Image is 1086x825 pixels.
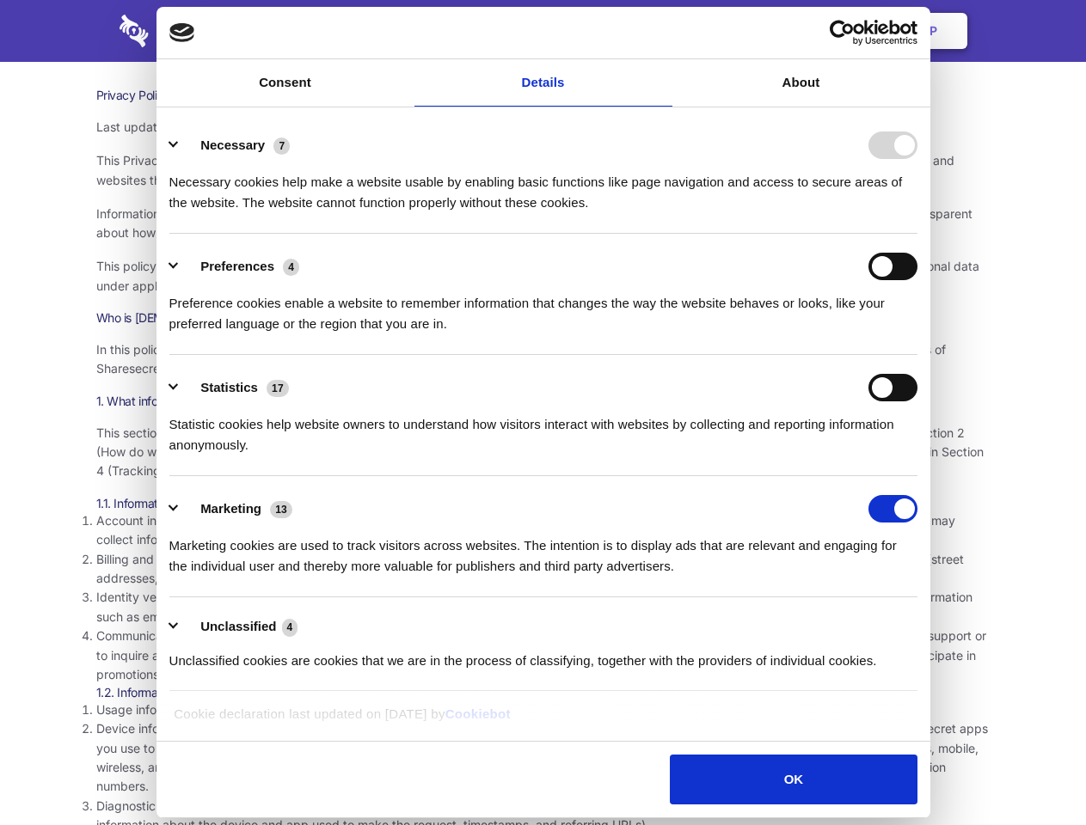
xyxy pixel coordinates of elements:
[169,280,917,334] div: Preference cookies enable a website to remember information that changes the way the website beha...
[697,4,776,58] a: Contact
[169,638,917,671] div: Unclassified cookies are cookies that we are in the process of classifying, together with the pro...
[169,253,310,280] button: Preferences (4)
[120,15,267,47] img: logo-wordmark-white-trans-d4663122ce5f474addd5e946df7df03e33cb6a1c49d2221995e7729f52c070b2.svg
[156,59,414,107] a: Consent
[169,374,300,401] button: Statistics (17)
[414,59,672,107] a: Details
[445,706,511,721] a: Cookiebot
[96,153,954,186] span: This Privacy Policy describes how we process and handle data provided to Sharesecret in connectio...
[267,380,289,397] span: 17
[96,590,972,623] span: Identity verification information. Some services require you to verify your identity as part of c...
[670,755,917,804] button: OK
[96,206,972,240] span: Information security and privacy are at the heart of what Sharesecret values and promotes as a co...
[96,118,991,137] p: Last updated: [DATE]
[200,137,265,152] label: Necessary
[200,259,274,273] label: Preferences
[96,88,991,103] h1: Privacy Policy
[96,310,268,325] span: Who is [DEMOGRAPHIC_DATA]?
[273,137,290,155] span: 7
[96,513,955,547] span: Account information. Our services generally require you to create an account before you can acces...
[200,380,258,394] label: Statistics
[96,721,988,793] span: Device information. We may collect information from and about the device you use to access our se...
[96,259,979,292] span: This policy uses the term “personal data” to refer to information that is related to an identifie...
[169,401,917,455] div: Statistic cookies help website owners to understand how visitors interact with websites by collec...
[270,501,292,518] span: 13
[96,342,946,376] span: In this policy, “Sharesecret,” “we,” “us,” and “our” refer to Sharesecret Inc., a U.S. company. S...
[505,4,580,58] a: Pricing
[96,496,269,510] span: 1.1. Information you provide to us
[780,4,855,58] a: Login
[96,685,371,700] span: 1.2. Information collected when you use our services
[169,616,309,638] button: Unclassified (4)
[96,394,334,408] span: 1. What information do we collect about you?
[96,425,984,479] span: This section describes the various types of information we collect from and about you. To underst...
[96,552,964,585] span: Billing and payment information. In order to purchase a service, you may need to provide us with ...
[767,20,917,46] a: Usercentrics Cookiebot - opens in a new window
[282,619,298,636] span: 4
[169,23,195,42] img: logo
[169,131,301,159] button: Necessary (7)
[169,495,304,522] button: Marketing (13)
[200,501,261,516] label: Marketing
[161,704,925,737] div: Cookie declaration last updated on [DATE] by
[672,59,930,107] a: About
[96,702,819,717] span: Usage information. We collect information about how you interact with our services, when and for ...
[169,159,917,213] div: Necessary cookies help make a website usable by enabling basic functions like page navigation and...
[96,628,986,681] span: Communications and submissions. You may choose to provide us with information when you communicat...
[283,259,299,276] span: 4
[169,522,917,577] div: Marketing cookies are used to track visitors across websites. The intention is to display ads tha...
